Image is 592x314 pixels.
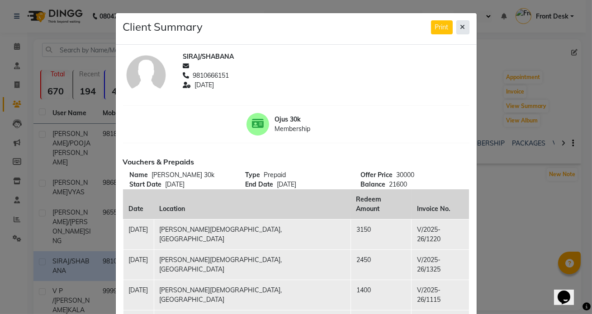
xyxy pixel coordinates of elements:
[351,249,412,280] td: 2450
[130,180,162,189] span: Start Date
[412,249,469,280] td: V/2025-26/1325
[360,180,385,189] span: Balance
[123,219,154,249] td: [DATE]
[264,171,286,179] span: Prepaid
[351,219,412,249] td: 3150
[360,170,393,180] span: Offer Price
[351,189,412,220] th: Redeem Amount
[123,249,154,280] td: [DATE]
[412,189,469,220] th: Invoice No.
[154,280,351,310] td: [PERSON_NAME][DEMOGRAPHIC_DATA], [GEOGRAPHIC_DATA]
[275,115,346,124] span: Ojus 30k
[154,249,351,280] td: [PERSON_NAME][DEMOGRAPHIC_DATA], [GEOGRAPHIC_DATA]
[152,171,215,179] span: [PERSON_NAME] 30k
[275,124,346,134] span: Membership
[554,278,583,305] iframe: chat widget
[245,170,260,180] span: Type
[130,170,148,180] span: Name
[166,180,185,188] span: [DATE]
[431,20,453,34] button: Print
[412,219,469,249] td: V/2025-26/1220
[154,189,351,220] th: Location
[154,219,351,249] td: [PERSON_NAME][DEMOGRAPHIC_DATA], [GEOGRAPHIC_DATA]
[123,20,203,33] h4: Client Summary
[183,52,234,61] span: SIRAJ/SHABANA
[245,180,273,189] span: End Date
[123,189,154,220] th: Date
[194,80,214,90] span: [DATE]
[412,280,469,310] td: V/2025-26/1115
[123,280,154,310] td: [DATE]
[277,180,296,188] span: [DATE]
[351,280,412,310] td: 1400
[389,180,407,188] span: 21600
[396,171,414,179] span: 30000
[193,71,229,80] span: 9810666151
[123,158,469,166] h6: Vouchers & Prepaids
